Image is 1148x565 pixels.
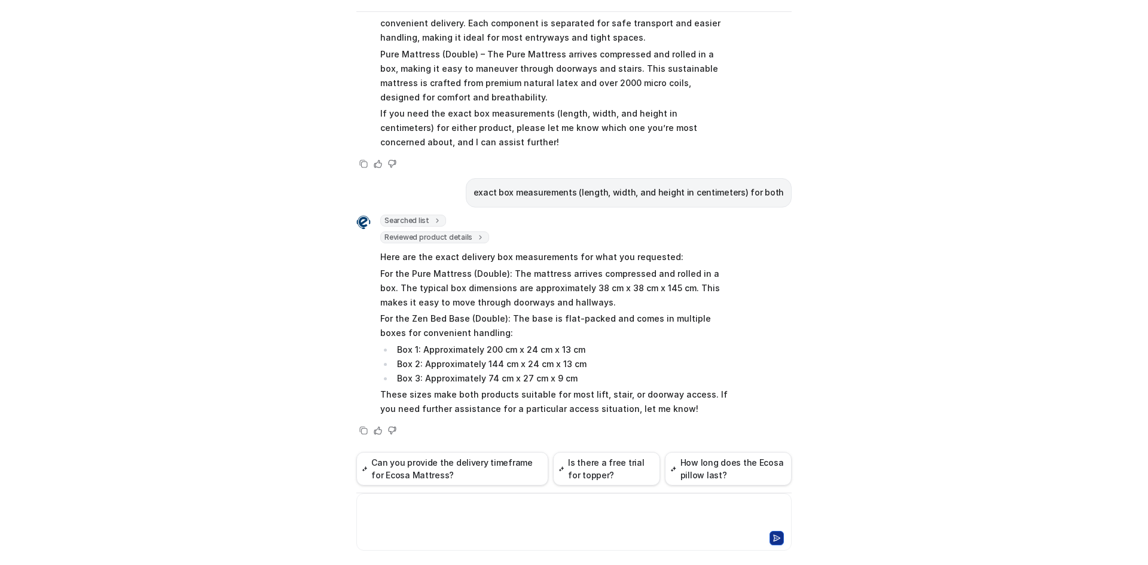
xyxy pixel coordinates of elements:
[553,452,660,485] button: Is there a free trial for topper?
[356,215,371,230] img: Widget
[380,231,489,243] span: Reviewed product details
[380,311,730,340] p: For the Zen Bed Base (Double): The base is flat-packed and comes in multiple boxes for convenient...
[380,215,446,227] span: Searched list
[380,250,730,264] p: Here are the exact delivery box measurements for what you requested:
[393,357,730,371] li: Box 2: Approximately 144 cm x 24 cm x 13 cm
[380,47,730,105] p: Pure Mattress (Double) – The Pure Mattress arrives compressed and rolled in a box, making it easy...
[393,371,730,386] li: Box 3: Approximately 74 cm x 27 cm x 9 cm
[356,452,548,485] button: Can you provide the delivery timeframe for Ecosa Mattress?
[474,185,784,200] p: exact box measurements (length, width, and height in centimeters) for both
[393,343,730,357] li: Box 1: Approximately 200 cm x 24 cm x 13 cm
[380,387,730,416] p: These sizes make both products suitable for most lift, stair, or doorway access. If you need furt...
[380,106,730,149] p: If you need the exact box measurements (length, width, and height in centimeters) for either prod...
[380,267,730,310] p: For the Pure Mattress (Double): The mattress arrives compressed and rolled in a box. The typical ...
[665,452,792,485] button: How long does the Ecosa pillow last?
